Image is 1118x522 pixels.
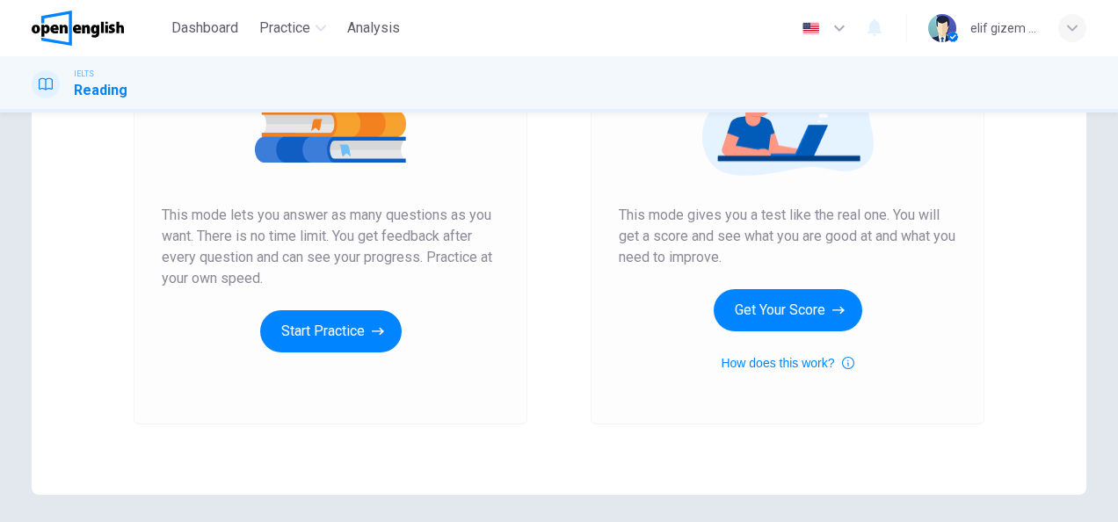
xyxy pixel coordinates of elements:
[74,80,127,101] h1: Reading
[347,18,400,39] span: Analysis
[32,11,164,46] a: OpenEnglish logo
[164,12,245,44] button: Dashboard
[252,12,333,44] button: Practice
[171,18,238,39] span: Dashboard
[162,205,499,289] span: This mode lets you answer as many questions as you want. There is no time limit. You get feedback...
[74,68,94,80] span: IELTS
[721,352,853,373] button: How does this work?
[259,18,310,39] span: Practice
[714,289,862,331] button: Get Your Score
[340,12,407,44] button: Analysis
[970,18,1037,39] div: elif gizem u.
[260,310,402,352] button: Start Practice
[619,205,956,268] span: This mode gives you a test like the real one. You will get a score and see what you are good at a...
[800,22,822,35] img: en
[928,14,956,42] img: Profile picture
[32,11,124,46] img: OpenEnglish logo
